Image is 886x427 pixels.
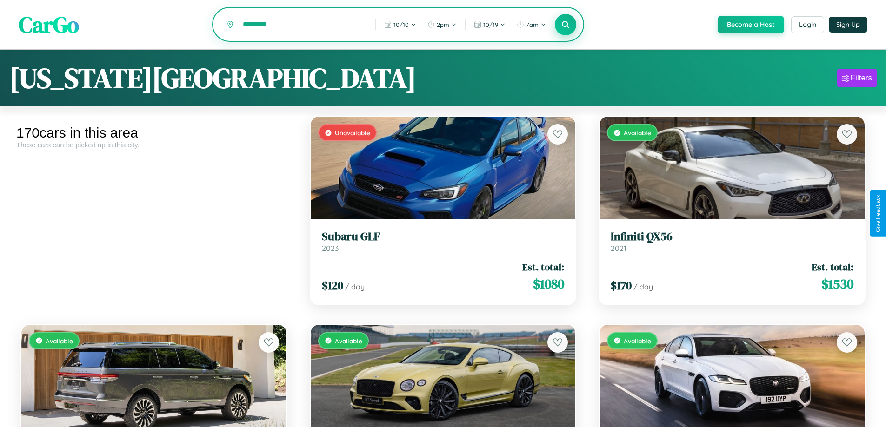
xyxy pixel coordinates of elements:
[483,21,498,28] span: 10 / 19
[345,282,365,291] span: / day
[875,195,881,232] div: Give Feedback
[322,243,339,253] span: 2023
[9,59,416,97] h1: [US_STATE][GEOGRAPHIC_DATA]
[851,73,872,83] div: Filters
[46,337,73,345] span: Available
[522,260,564,274] span: Est. total:
[469,17,510,32] button: 10/19
[718,16,784,33] button: Become a Host
[16,141,292,149] div: These cars can be picked up in this city.
[335,129,370,137] span: Unavailable
[812,260,853,274] span: Est. total:
[611,230,853,253] a: Infiniti QX562021
[380,17,421,32] button: 10/10
[512,17,551,32] button: 7am
[526,21,539,28] span: 7am
[624,129,651,137] span: Available
[633,282,653,291] span: / day
[829,17,867,33] button: Sign Up
[611,278,632,293] span: $ 170
[322,278,343,293] span: $ 120
[533,275,564,293] span: $ 1080
[423,17,461,32] button: 2pm
[611,243,626,253] span: 2021
[837,69,877,87] button: Filters
[322,230,565,243] h3: Subaru GLF
[437,21,449,28] span: 2pm
[791,16,824,33] button: Login
[322,230,565,253] a: Subaru GLF2023
[16,125,292,141] div: 170 cars in this area
[19,9,79,40] span: CarGo
[624,337,651,345] span: Available
[335,337,362,345] span: Available
[611,230,853,243] h3: Infiniti QX56
[393,21,409,28] span: 10 / 10
[821,275,853,293] span: $ 1530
